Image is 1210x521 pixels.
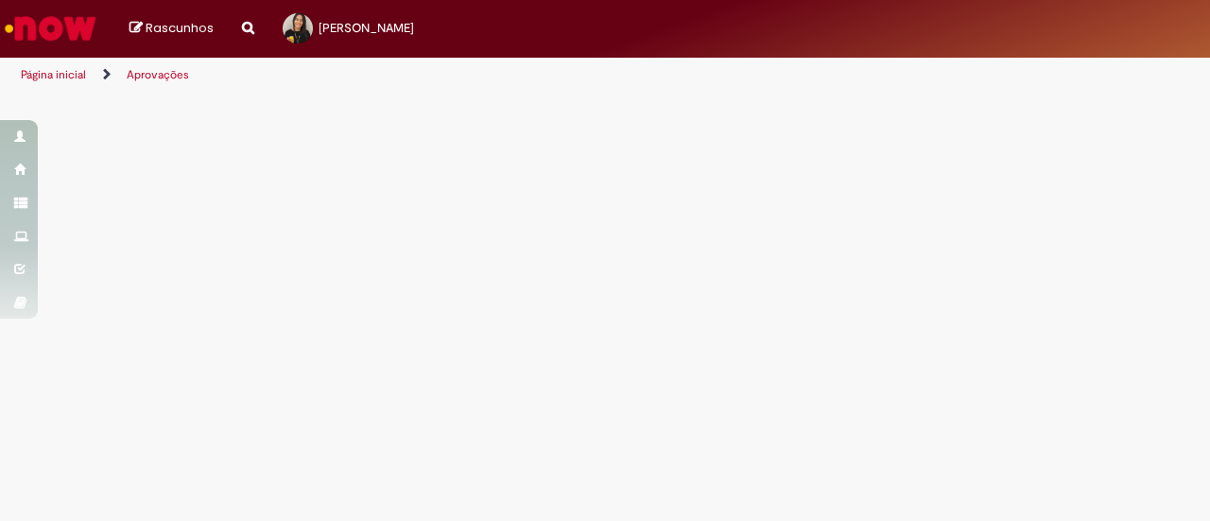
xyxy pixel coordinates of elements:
[127,67,189,82] a: Aprovações
[14,58,792,93] ul: Trilhas de página
[21,67,86,82] a: Página inicial
[130,20,214,38] a: Rascunhos
[319,20,414,36] span: [PERSON_NAME]
[146,19,214,37] span: Rascunhos
[2,9,99,47] img: ServiceNow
